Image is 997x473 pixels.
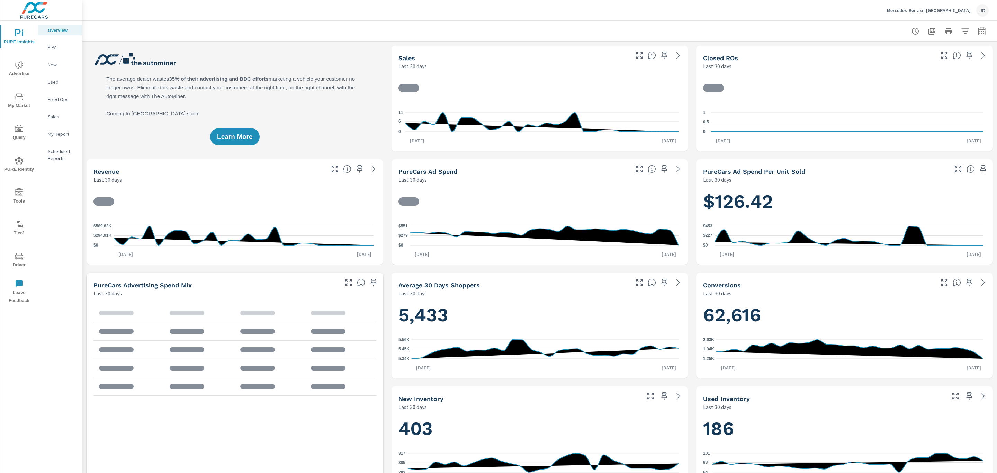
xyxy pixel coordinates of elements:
[978,391,989,402] a: See more details in report
[958,24,972,38] button: Apply Filters
[673,277,684,288] a: See more details in report
[2,93,36,110] span: My Market
[357,278,365,287] span: This table looks at how you compare to the amount of budget you spend per channel as opposed to y...
[398,347,410,351] text: 5.45K
[398,356,410,361] text: 5.34K
[962,364,986,371] p: [DATE]
[368,277,379,288] span: Save this to your personalized report
[2,220,36,237] span: Tier2
[93,233,111,238] text: $294.91K
[953,278,961,287] span: The number of dealer-specified goals completed by a visitor. [Source: This data is provided by th...
[925,24,939,38] button: "Export Report to PDF"
[48,113,77,120] p: Sales
[38,25,82,35] div: Overview
[48,96,77,103] p: Fixed Ops
[38,77,82,87] div: Used
[964,391,975,402] span: Save this to your personalized report
[953,51,961,60] span: Number of Repair Orders Closed by the selected dealership group over the selected time range. [So...
[368,163,379,175] a: See more details in report
[329,163,340,175] button: Make Fullscreen
[398,233,408,238] text: $279
[2,61,36,78] span: Advertise
[939,277,950,288] button: Make Fullscreen
[967,165,975,173] span: Average cost of advertising per each vehicle sold at the dealer over the selected date range. The...
[2,280,36,305] span: Leave Feedback
[48,148,77,162] p: Scheduled Reports
[964,277,975,288] span: Save this to your personalized report
[659,391,670,402] span: Save this to your personalized report
[38,129,82,139] div: My Report
[354,163,365,175] span: Save this to your personalized report
[659,163,670,175] span: Save this to your personalized report
[703,176,731,184] p: Last 30 days
[398,303,681,327] h1: 5,433
[715,251,739,258] p: [DATE]
[343,277,354,288] button: Make Fullscreen
[703,395,750,402] h5: Used Inventory
[398,176,427,184] p: Last 30 days
[703,347,714,352] text: 1.94K
[48,61,77,68] p: New
[659,277,670,288] span: Save this to your personalized report
[398,129,401,134] text: 0
[716,364,740,371] p: [DATE]
[93,176,122,184] p: Last 30 days
[953,163,964,175] button: Make Fullscreen
[648,51,656,60] span: Number of vehicles sold by the dealership over the selected date range. [Source: This data is sou...
[634,277,645,288] button: Make Fullscreen
[398,460,405,465] text: 305
[398,403,427,411] p: Last 30 days
[2,125,36,142] span: Query
[703,303,986,327] h1: 62,616
[703,337,714,342] text: 2.63K
[398,395,443,402] h5: New Inventory
[964,50,975,61] span: Save this to your personalized report
[48,131,77,137] p: My Report
[942,24,955,38] button: Print Report
[703,417,986,440] h1: 186
[398,119,401,124] text: 6
[38,94,82,105] div: Fixed Ops
[703,110,706,115] text: 1
[398,243,403,248] text: $6
[217,134,252,140] span: Learn More
[210,128,259,145] button: Learn More
[976,4,989,17] div: JD
[711,137,735,144] p: [DATE]
[2,188,36,205] span: Tools
[0,21,38,307] div: nav menu
[673,163,684,175] a: See more details in report
[703,289,731,297] p: Last 30 days
[48,27,77,34] p: Overview
[703,168,805,175] h5: PureCars Ad Spend Per Unit Sold
[93,243,98,248] text: $0
[93,289,122,297] p: Last 30 days
[405,137,429,144] p: [DATE]
[2,157,36,173] span: PURE Identity
[398,62,427,70] p: Last 30 days
[93,282,192,289] h5: PureCars Advertising Spend Mix
[410,251,434,258] p: [DATE]
[398,110,403,115] text: 11
[93,168,119,175] h5: Revenue
[978,163,989,175] span: Save this to your personalized report
[93,224,111,229] text: $589.82K
[703,62,731,70] p: Last 30 days
[398,451,405,456] text: 317
[38,60,82,70] div: New
[38,42,82,53] div: PIPA
[38,111,82,122] div: Sales
[634,50,645,61] button: Make Fullscreen
[659,50,670,61] span: Save this to your personalized report
[398,417,681,440] h1: 403
[657,251,681,258] p: [DATE]
[352,251,376,258] p: [DATE]
[673,391,684,402] a: See more details in report
[398,168,457,175] h5: PureCars Ad Spend
[634,163,645,175] button: Make Fullscreen
[703,129,706,134] text: 0
[962,251,986,258] p: [DATE]
[703,460,708,465] text: 83
[411,364,435,371] p: [DATE]
[703,190,986,213] h1: $126.42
